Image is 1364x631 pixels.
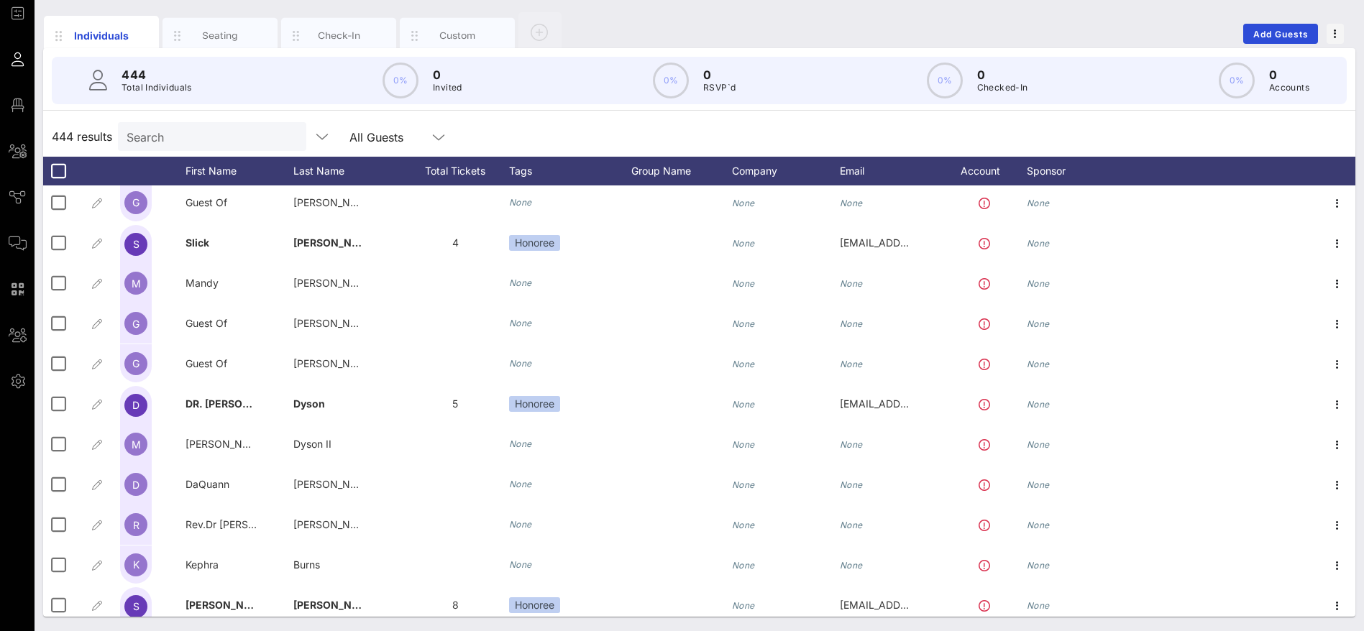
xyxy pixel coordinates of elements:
[840,479,863,490] i: None
[186,277,219,289] span: Mandy
[1027,600,1050,611] i: None
[1027,560,1050,571] i: None
[1027,157,1113,185] div: Sponsor
[732,278,755,289] i: None
[122,66,192,83] p: 444
[1027,198,1050,208] i: None
[132,196,139,208] span: G
[186,518,302,530] span: Rev.Dr [PERSON_NAME]
[509,235,560,251] div: Honoree
[186,157,293,185] div: First Name
[509,396,560,412] div: Honoree
[293,157,401,185] div: Last Name
[732,600,755,611] i: None
[509,157,631,185] div: Tags
[293,236,378,249] span: [PERSON_NAME]
[840,397,1013,410] span: [EMAIL_ADDRESS][DOMAIN_NAME]
[732,359,755,369] i: None
[509,519,532,530] i: None
[186,397,290,410] span: DR. [PERSON_NAME]
[293,357,376,369] span: [PERSON_NAME]
[732,318,755,329] i: None
[1269,66,1309,83] p: 0
[840,318,863,329] i: None
[133,600,139,612] span: S
[509,318,532,328] i: None
[186,317,227,329] span: Guest Of
[401,223,509,263] div: 4
[840,198,863,208] i: None
[631,157,732,185] div: Group Name
[133,558,139,571] span: K
[132,277,141,290] span: M
[401,384,509,424] div: 5
[509,597,560,613] div: Honoree
[293,558,320,571] span: Burns
[840,359,863,369] i: None
[509,358,532,369] i: None
[401,157,509,185] div: Total Tickets
[426,29,490,42] div: Custom
[732,479,755,490] i: None
[1027,439,1050,450] i: None
[293,518,376,530] span: [PERSON_NAME]
[132,318,139,330] span: G
[52,128,112,145] span: 444 results
[1253,29,1309,40] span: Add Guests
[509,479,532,489] i: None
[840,278,863,289] i: None
[732,238,755,249] i: None
[433,66,462,83] p: 0
[186,357,227,369] span: Guest Of
[840,157,948,185] div: Email
[509,197,532,208] i: None
[122,80,192,95] p: Total Individuals
[133,519,139,531] span: R
[732,520,755,530] i: None
[188,29,252,42] div: Seating
[132,399,139,411] span: D
[509,277,532,288] i: None
[307,29,371,42] div: Check-In
[948,157,1027,185] div: Account
[1027,238,1050,249] i: None
[732,439,755,450] i: None
[133,238,139,250] span: S
[840,439,863,450] i: None
[1027,399,1050,410] i: None
[293,317,376,329] span: [PERSON_NAME]
[186,478,229,490] span: DaQuann
[293,196,376,208] span: [PERSON_NAME]
[433,80,462,95] p: Invited
[186,196,227,208] span: Guest Of
[1269,80,1309,95] p: Accounts
[1027,520,1050,530] i: None
[341,122,456,151] div: All Guests
[977,66,1028,83] p: 0
[293,599,378,611] span: [PERSON_NAME]
[349,131,403,144] div: All Guests
[70,28,134,43] div: Individuals
[509,559,532,570] i: None
[840,599,1013,611] span: [EMAIL_ADDRESS][DOMAIN_NAME]
[293,277,376,289] span: [PERSON_NAME]
[509,438,532,449] i: None
[186,438,268,450] span: [PERSON_NAME]
[732,198,755,208] i: None
[732,399,755,410] i: None
[1027,278,1050,289] i: None
[186,558,219,571] span: Kephra
[977,80,1028,95] p: Checked-In
[732,157,840,185] div: Company
[293,438,331,450] span: Dyson II
[132,438,141,451] span: M
[132,479,139,491] span: D
[293,478,376,490] span: [PERSON_NAME]
[186,599,270,611] span: [PERSON_NAME]
[840,236,1013,249] span: [EMAIL_ADDRESS][DOMAIN_NAME]
[703,80,736,95] p: RSVP`d
[732,560,755,571] i: None
[293,397,325,410] span: Dyson
[703,66,736,83] p: 0
[1027,479,1050,490] i: None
